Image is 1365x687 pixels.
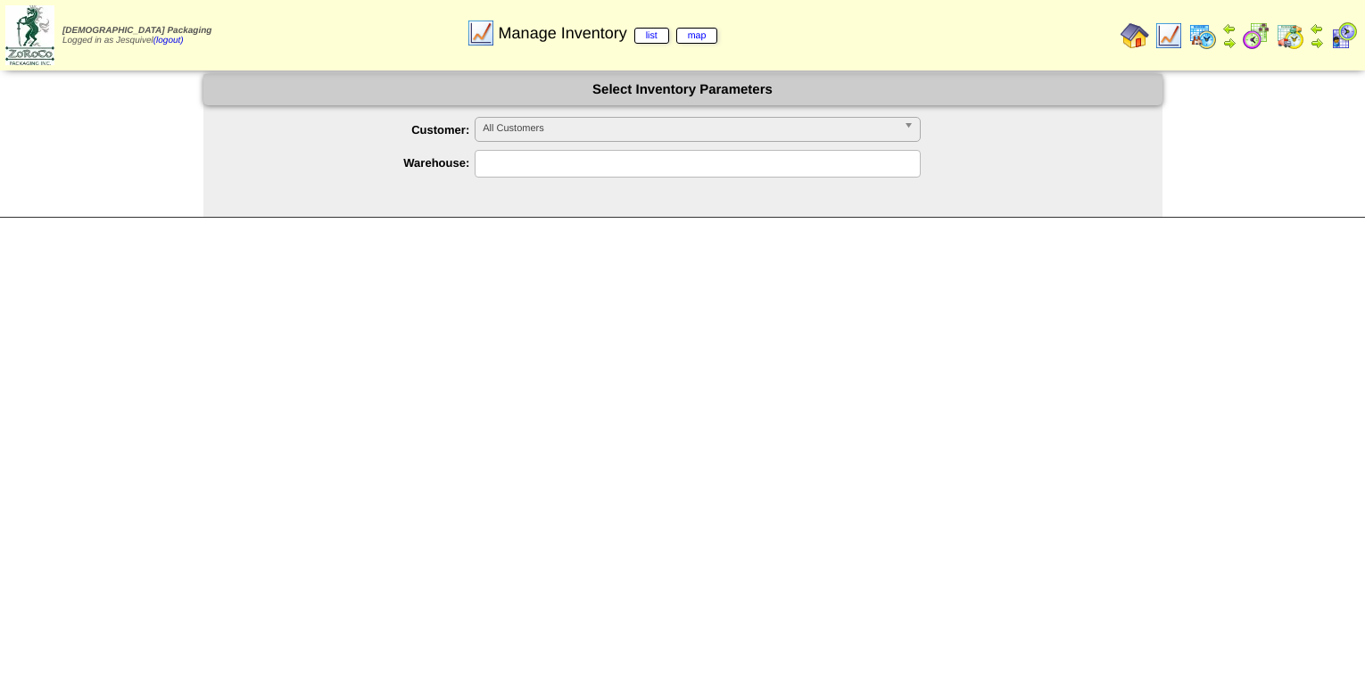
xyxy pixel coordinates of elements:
img: calendarblend.gif [1242,21,1270,50]
img: line_graph.gif [1154,21,1183,50]
img: calendarprod.gif [1188,21,1217,50]
a: (logout) [153,36,184,46]
span: Manage Inventory [499,24,718,43]
label: Warehouse: [239,156,476,170]
img: arrowleft.gif [1222,21,1237,36]
span: Logged in as Jesquivel [62,26,211,46]
div: Select Inventory Parameters [203,74,1162,105]
img: arrowright.gif [1310,36,1324,50]
a: list [634,28,669,44]
img: line_graph.gif [467,19,495,47]
span: All Customers [483,118,897,139]
img: calendarinout.gif [1276,21,1304,50]
label: Customer: [239,123,476,137]
img: home.gif [1121,21,1149,50]
a: map [676,28,718,44]
img: arrowright.gif [1222,36,1237,50]
img: arrowleft.gif [1310,21,1324,36]
img: zoroco-logo-small.webp [5,5,54,65]
span: [DEMOGRAPHIC_DATA] Packaging [62,26,211,36]
img: calendarcustomer.gif [1329,21,1358,50]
